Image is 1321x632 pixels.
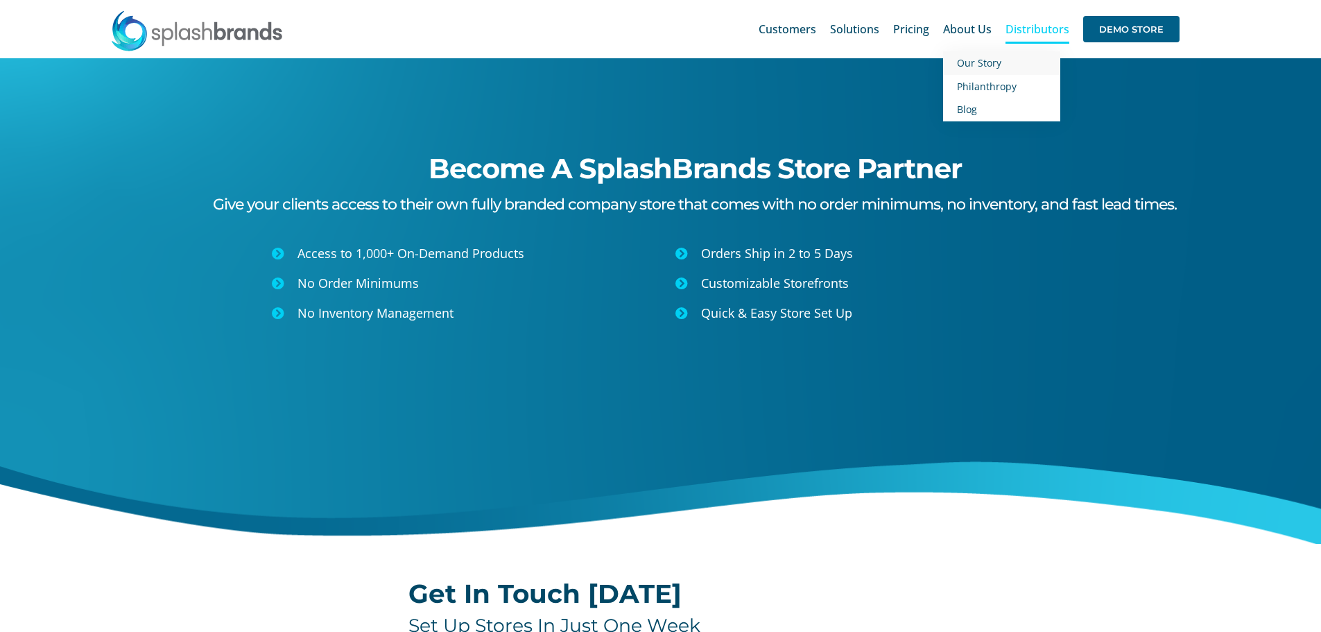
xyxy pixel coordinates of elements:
span: Orders Ship in 2 to 5 Days [701,245,853,262]
span: No Inventory Management [297,305,454,321]
span: Access to 1,000+ On-Demand Products [297,245,524,262]
span: Quick & Easy Store Set Up [701,305,852,321]
span: DEMO STORE [1083,16,1180,42]
h2: Get In Touch [DATE] [408,580,913,608]
a: Pricing [893,7,929,51]
span: Blog [957,103,977,116]
a: Customers [759,7,816,51]
span: Become A SplashBrands Store Partner [429,151,962,185]
span: No Order Minimums [297,275,419,291]
span: Solutions [830,24,879,35]
a: Blog [943,98,1060,121]
span: About Us [943,24,992,35]
a: DEMO STORE [1083,7,1180,51]
span: Give your clients access to their own fully branded company store that comes with no order minimu... [213,195,1177,214]
span: Philanthropy [957,80,1017,93]
span: Our Story [957,56,1001,69]
span: Customizable Storefronts [701,275,849,291]
a: Our Story [943,51,1060,75]
img: SplashBrands.com Logo [110,10,284,51]
a: Philanthropy [943,75,1060,99]
a: Distributors [1005,7,1069,51]
span: Distributors [1005,24,1069,35]
nav: Main Menu [759,7,1180,51]
span: Customers [759,24,816,35]
span: Pricing [893,24,929,35]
